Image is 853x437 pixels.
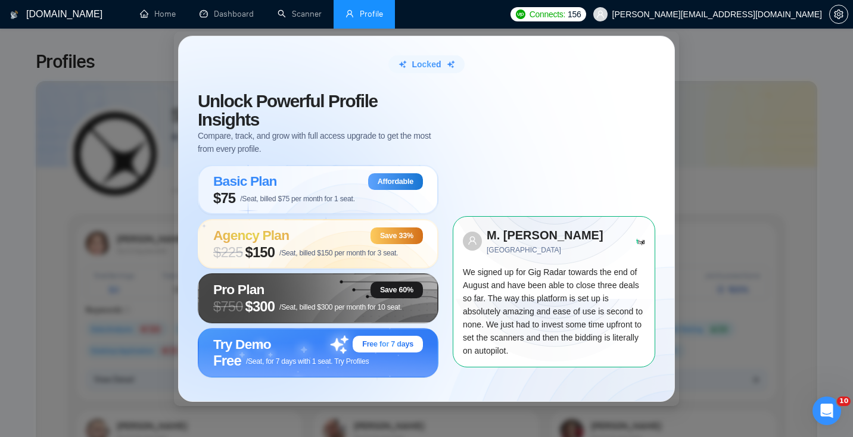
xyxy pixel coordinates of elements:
[530,8,565,21] span: Connects:
[568,8,581,21] span: 156
[447,60,455,68] img: sparkle
[399,60,407,68] img: sparkle
[213,189,235,206] span: $75
[213,298,243,315] span: $ 750
[487,229,603,242] strong: M. [PERSON_NAME]
[10,5,18,24] img: logo
[412,58,441,71] span: Locked
[213,352,241,369] span: Free
[279,249,398,257] span: /Seat, billed $150 per month for 3 seat.
[636,237,645,245] img: Trust Pilot
[200,9,254,19] a: dashboardDashboard
[198,91,378,129] span: Unlock Insights
[213,244,243,260] span: $ 225
[468,236,477,245] span: user
[360,9,383,19] span: Profile
[213,282,264,297] span: Pro Plan
[487,245,636,256] span: [GEOGRAPHIC_DATA]
[278,9,322,19] a: searchScanner
[362,339,413,349] span: Free for 7 days
[380,285,413,295] span: Save 60%
[213,336,271,351] span: Try Demo
[378,176,413,186] span: Affordable
[837,397,851,406] span: 10
[256,91,378,111] span: Powerful Profile
[516,10,525,19] img: upwork-logo.png
[140,9,176,19] a: homeHome
[245,298,275,315] span: $300
[279,303,402,311] span: /Seat, billed $300 per month for 10 seat.
[463,267,643,355] span: We signed up for Gig Radar towards the end of August and have been able to close three deals so f...
[213,173,277,189] span: Basic Plan
[829,10,848,19] a: setting
[812,397,841,425] iframe: Intercom live chat
[213,227,289,243] span: Agency Plan
[830,10,848,19] span: setting
[345,10,354,18] span: user
[380,230,413,240] span: Save 33%
[245,244,275,260] span: $150
[596,10,605,18] span: user
[829,5,848,24] button: setting
[240,194,355,202] span: /Seat, billed $75 per month for 1 seat.
[198,129,438,155] span: Compare, track, and grow with full access upgrade to get the most from every profile.
[246,357,369,366] span: /Seat, for 7 days with 1 seat. Try Profiles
